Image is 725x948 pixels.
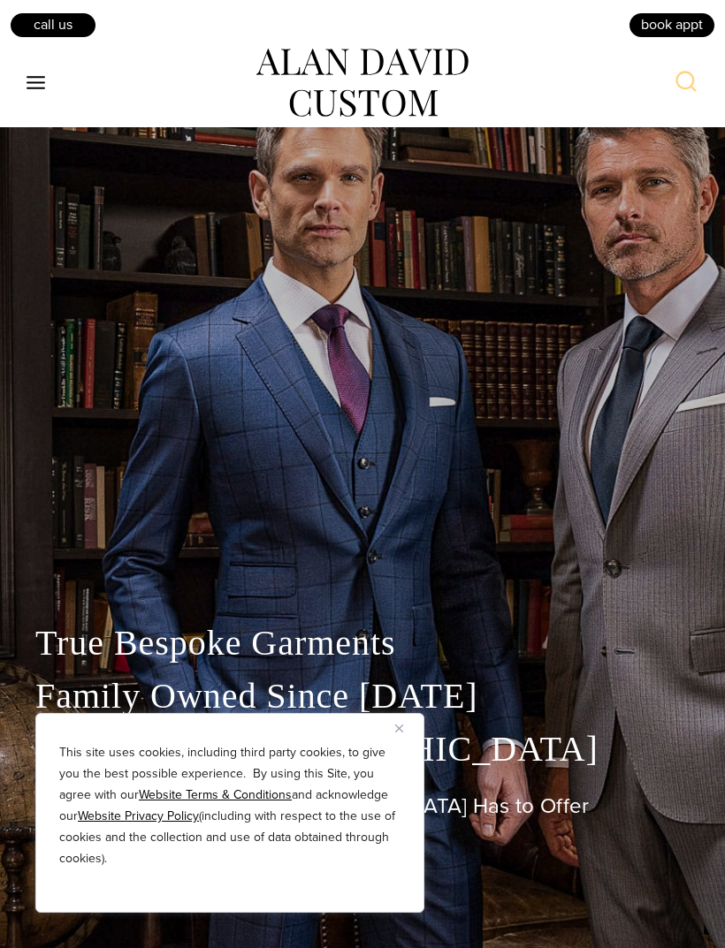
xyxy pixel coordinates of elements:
a: Website Terms & Conditions [139,785,292,804]
a: book appt [628,11,716,38]
button: Close [395,717,416,739]
a: Website Privacy Policy [78,807,199,825]
p: True Bespoke Garments Family Owned Since [DATE] Made in the [GEOGRAPHIC_DATA] [35,617,690,776]
img: Close [395,724,403,732]
p: This site uses cookies, including third party cookies, to give you the best possible experience. ... [59,742,401,869]
button: View Search Form [665,62,707,104]
img: alan david custom [256,49,469,118]
a: Call Us [9,11,97,38]
button: Open menu [18,67,55,99]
